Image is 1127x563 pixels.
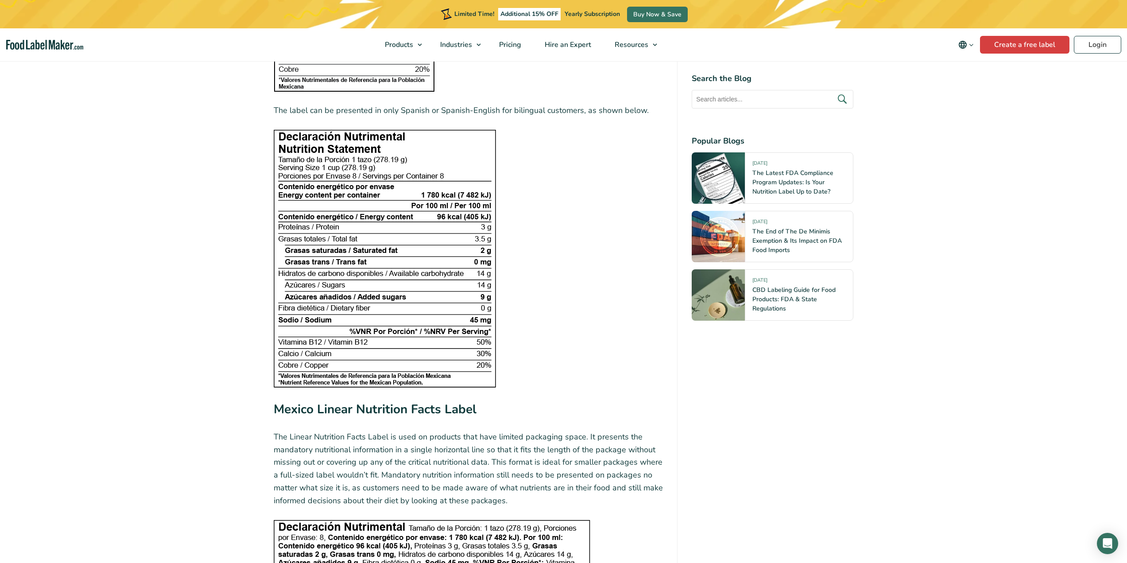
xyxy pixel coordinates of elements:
span: Pricing [496,40,522,50]
input: Search articles... [692,90,853,109]
p: The Linear Nutrition Facts Label is used on products that have limited packaging space. It presen... [274,431,663,507]
a: Food Label Maker homepage [6,40,83,50]
span: Industries [438,40,473,50]
a: Create a free label [980,36,1069,54]
button: Change language [952,36,980,54]
p: The label can be presented in only Spanish or Spanish-English for bilingual customers, as shown b... [274,104,663,117]
strong: Mexico Linear Nutrition Facts Label [274,401,476,418]
a: Login [1074,36,1121,54]
a: Pricing [488,28,531,61]
a: The End of The De Minimis Exemption & Its Impact on FDA Food Imports [752,227,842,254]
a: Resources [603,28,662,61]
span: [DATE] [752,160,767,170]
h4: Search the Blog [692,73,853,85]
a: Buy Now & Save [627,7,688,22]
span: [DATE] [752,218,767,229]
h4: Popular Blogs [692,135,853,147]
a: Industries [429,28,485,61]
a: Products [373,28,426,61]
a: Hire an Expert [533,28,601,61]
span: Additional 15% OFF [498,8,561,20]
a: The Latest FDA Compliance Program Updates: Is Your Nutrition Label Up to Date? [752,169,833,196]
span: Yearly Subscription [565,10,620,18]
span: Resources [612,40,649,50]
span: Limited Time! [454,10,494,18]
div: Open Intercom Messenger [1097,533,1118,554]
a: CBD Labeling Guide for Food Products: FDA & State Regulations [752,286,836,313]
span: [DATE] [752,277,767,287]
span: Hire an Expert [542,40,592,50]
span: Products [382,40,414,50]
